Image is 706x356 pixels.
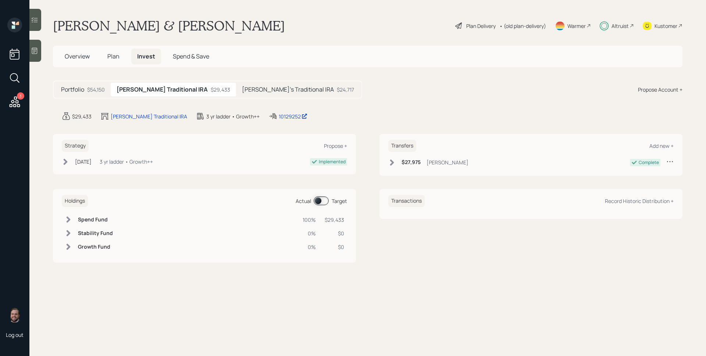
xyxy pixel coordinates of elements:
div: Propose Account + [638,86,682,93]
div: Implemented [319,159,346,165]
div: 0% [303,243,316,251]
div: [PERSON_NAME] Traditional IRA [111,113,187,120]
div: Add new + [649,142,674,149]
h6: $27,975 [402,159,421,165]
div: $0 [325,243,344,251]
h6: Growth Fund [78,244,113,250]
span: Invest [137,52,155,60]
div: Record Historic Distribution + [605,197,674,204]
div: $29,433 [211,86,230,93]
div: $24,717 [337,86,354,93]
div: Log out [6,331,24,338]
h5: [PERSON_NAME]'s Traditional IRA [242,86,334,93]
div: Warmer [567,22,586,30]
span: Spend & Save [173,52,209,60]
div: Actual [296,197,311,205]
div: $29,433 [72,113,92,120]
div: 100% [303,216,316,224]
h6: Stability Fund [78,230,113,236]
span: Plan [107,52,120,60]
div: 3 [17,92,24,100]
h6: Transactions [388,195,425,207]
div: Complete [639,159,659,166]
h6: Holdings [62,195,88,207]
div: 0% [303,229,316,237]
h1: [PERSON_NAME] & [PERSON_NAME] [53,18,285,34]
div: 3 yr ladder • Growth++ [206,113,260,120]
div: Plan Delivery [466,22,496,30]
div: Propose + [324,142,347,149]
div: Target [332,197,347,205]
span: Overview [65,52,90,60]
h5: [PERSON_NAME] Traditional IRA [117,86,208,93]
h6: Strategy [62,140,89,152]
div: [PERSON_NAME] [427,159,468,166]
h6: Transfers [388,140,416,152]
div: [DATE] [75,158,92,165]
h5: Portfolio [61,86,84,93]
div: $29,433 [325,216,344,224]
div: • (old plan-delivery) [499,22,546,30]
div: $54,150 [87,86,105,93]
div: $0 [325,229,344,237]
div: Kustomer [655,22,677,30]
div: 10129252 [279,113,307,120]
h6: Spend Fund [78,217,113,223]
div: Altruist [611,22,629,30]
img: james-distasi-headshot.png [7,308,22,323]
div: 3 yr ladder • Growth++ [100,158,153,165]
